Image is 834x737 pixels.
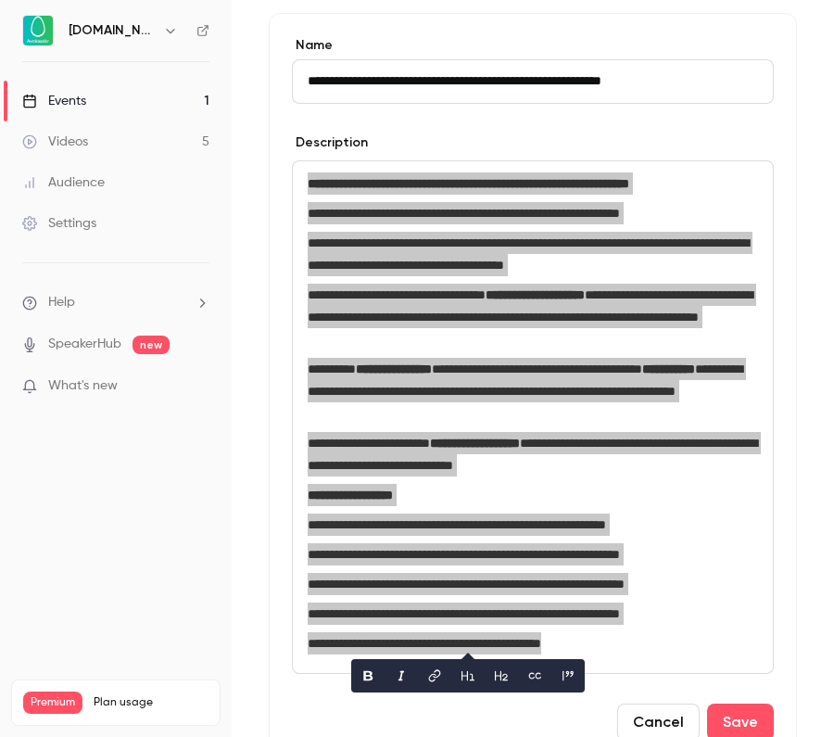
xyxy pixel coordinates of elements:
[23,16,53,45] img: Avokaado.io
[22,214,96,233] div: Settings
[292,133,368,152] label: Description
[420,661,449,691] button: link
[22,173,105,192] div: Audience
[48,376,118,396] span: What's new
[69,21,156,40] h6: [DOMAIN_NAME]
[133,336,170,354] span: new
[353,661,383,691] button: bold
[293,161,773,673] div: editor
[48,293,75,312] span: Help
[22,92,86,110] div: Events
[22,293,209,312] li: help-dropdown-opener
[292,160,774,674] section: description
[22,133,88,151] div: Videos
[48,335,121,354] a: SpeakerHub
[553,661,583,691] button: blockquote
[292,36,774,55] label: Name
[23,692,82,714] span: Premium
[94,695,208,710] span: Plan usage
[386,661,416,691] button: italic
